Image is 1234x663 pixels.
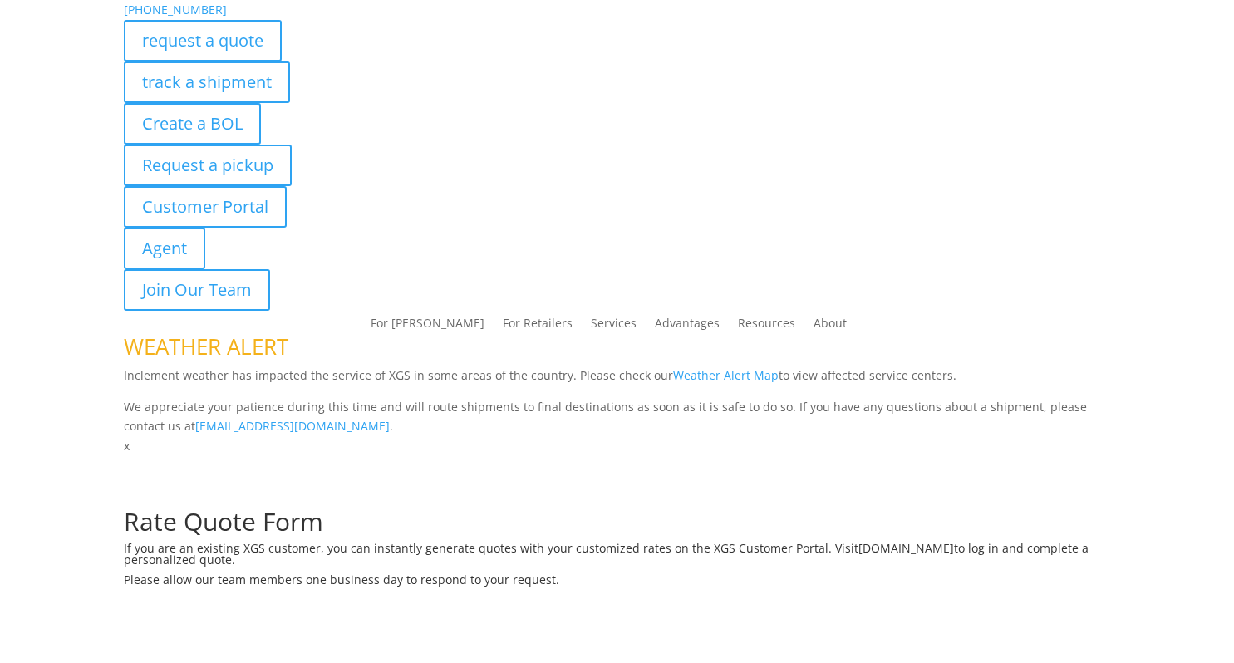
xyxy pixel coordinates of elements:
p: Complete the form below for a customized quote based on your shipping needs. [124,489,1111,509]
p: Inclement weather has impacted the service of XGS in some areas of the country. Please check our ... [124,366,1111,397]
h1: Rate Quote Form [124,509,1111,543]
p: We appreciate your patience during this time and will route shipments to final destinations as so... [124,397,1111,437]
a: For [PERSON_NAME] [371,317,484,336]
a: [PHONE_NUMBER] [124,2,227,17]
a: Resources [738,317,795,336]
a: [EMAIL_ADDRESS][DOMAIN_NAME] [195,418,390,434]
span: WEATHER ALERT [124,331,288,361]
a: Agent [124,228,205,269]
a: Create a BOL [124,103,261,145]
a: Advantages [655,317,720,336]
a: For Retailers [503,317,573,336]
a: track a shipment [124,61,290,103]
span: to log in and complete a personalized quote. [124,540,1089,567]
a: Weather Alert Map [673,367,779,383]
a: request a quote [124,20,282,61]
a: Services [591,317,637,336]
a: Join Our Team [124,269,270,311]
a: Customer Portal [124,186,287,228]
p: x [124,436,1111,456]
a: Request a pickup [124,145,292,186]
span: If you are an existing XGS customer, you can instantly generate quotes with your customized rates... [124,540,858,556]
a: About [814,317,847,336]
h6: Please allow our team members one business day to respond to your request. [124,574,1111,594]
h1: Request a Quote [124,456,1111,489]
a: [DOMAIN_NAME] [858,540,954,556]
